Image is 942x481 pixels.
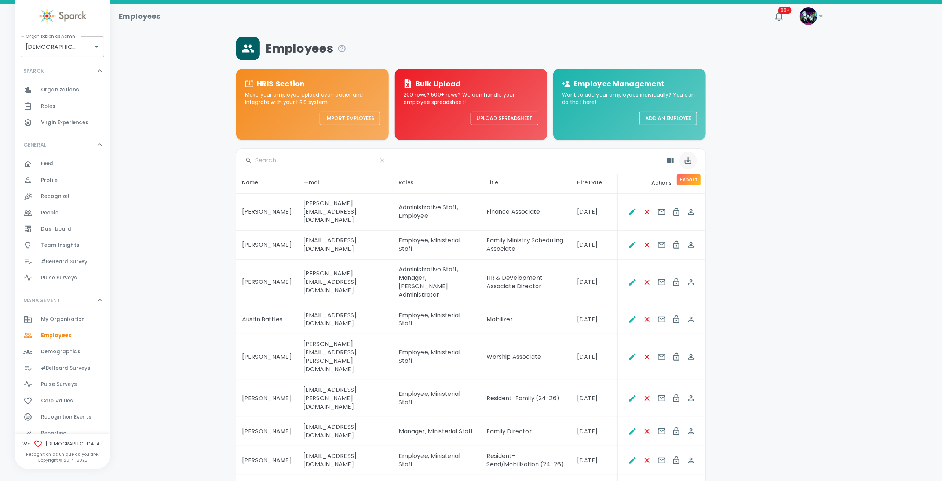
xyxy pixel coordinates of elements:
td: Resident-Family (24-26) [481,380,572,417]
label: Organization as Admin [26,33,75,39]
td: Worship Associate [481,334,572,380]
button: Spoof This Employee [684,238,698,252]
button: Remove Employee [640,424,654,439]
span: People [41,209,58,217]
button: Spoof This Employee [684,350,698,364]
div: Roles [399,178,475,187]
span: Profile [41,177,58,184]
button: Edit [625,312,640,327]
svg: Search [245,157,252,164]
div: SPARCK [15,82,110,134]
td: Employee, Ministerial Staff [393,446,481,475]
td: [PERSON_NAME] [236,334,297,380]
button: Send E-mails [654,205,669,219]
p: Make your employee upload even easier and integrate with your HRIS system. [245,91,380,106]
td: Mobilizer [481,305,572,334]
td: Employee, Ministerial Staff [393,231,481,260]
div: Core Values [15,393,110,409]
button: Send E-mails [654,350,669,364]
a: Team Insights [15,237,110,253]
td: [EMAIL_ADDRESS][PERSON_NAME][DOMAIN_NAME] [297,380,393,417]
div: Dashboard [15,221,110,237]
a: Employees [15,328,110,344]
a: Virgin Experiences [15,115,110,131]
button: Spoof This Employee [684,424,698,439]
td: [PERSON_NAME] [236,446,297,475]
span: Demographics [41,348,80,355]
td: Family Ministry Scheduling Associate [481,231,572,260]
div: #BeHeard Survey [15,254,110,270]
button: Remove Employee [640,350,654,364]
span: Team Insights [41,242,79,249]
td: Finance Associate [481,194,572,231]
button: Change Password [669,391,684,406]
div: Demographics [15,344,110,360]
h6: Bulk Upload [415,78,461,90]
button: Edit [625,391,640,406]
td: [EMAIL_ADDRESS][DOMAIN_NAME] [297,305,393,334]
a: Pulse Surveys [15,376,110,393]
div: Name [242,178,292,187]
div: Recognize! [15,188,110,205]
button: Edit [625,350,640,364]
td: [PERSON_NAME][EMAIL_ADDRESS][DOMAIN_NAME] [297,194,393,231]
a: My Organization [15,311,110,328]
p: MANAGEMENT [23,297,61,304]
button: Send E-mails [654,238,669,252]
button: Change Password [669,312,684,327]
span: Dashboard [41,225,71,233]
td: [DATE] [572,305,618,334]
td: [DATE] [572,380,618,417]
td: Administrative Staff, Manager, [PERSON_NAME] Administrator [393,260,481,305]
span: We [DEMOGRAPHIC_DATA] [15,440,110,448]
td: [PERSON_NAME] [236,194,297,231]
button: Remove Employee [640,312,654,327]
a: Profile [15,172,110,188]
p: Copyright © 2017 - 2025 [15,457,110,463]
td: Employee, Ministerial Staff [393,334,481,380]
button: Send E-mails [654,312,669,327]
span: Organizations [41,86,79,94]
span: Virgin Experiences [41,119,88,126]
button: Edit [625,275,640,290]
span: Recognize! [41,193,70,200]
div: Export [677,174,701,185]
button: 99+ [770,7,788,25]
button: Import Employees [320,112,380,125]
span: Employees [266,41,346,56]
button: Remove Employee [640,391,654,406]
div: Reporting [15,425,110,441]
div: Pulse Surveys [15,270,110,286]
div: GENERAL [15,134,110,156]
td: Administrative Staff, Employee [393,194,481,231]
div: MANAGEMENT [15,289,110,311]
td: [DATE] [572,194,618,231]
div: Hire Date [577,178,612,187]
div: SPARCK [15,60,110,82]
a: #BeHeard Surveys [15,360,110,376]
td: [PERSON_NAME] [236,231,297,260]
span: Employees [41,332,71,339]
td: Manager, Ministerial Staff [393,417,481,446]
span: Feed [41,160,54,167]
div: People [15,205,110,221]
button: Change Password [669,453,684,468]
div: Roles [15,98,110,115]
button: Spoof This Employee [684,275,698,290]
p: SPARCK [23,67,44,75]
span: My Organization [41,316,85,323]
span: Pulse Surveys [41,381,77,388]
button: Change Password [669,350,684,364]
td: [DATE] [572,260,618,305]
img: Sparck logo [39,7,86,25]
input: Search [255,155,371,166]
p: Recognition as unique as you are! [15,451,110,457]
h6: HRIS Section [257,78,305,90]
button: Send E-mails [654,424,669,439]
button: Edit [625,238,640,252]
span: 99+ [778,7,792,14]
